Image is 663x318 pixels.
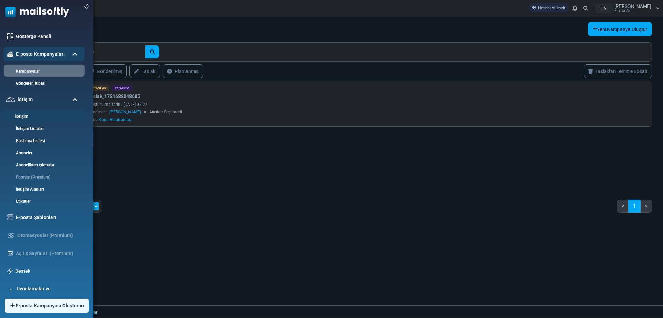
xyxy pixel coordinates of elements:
a: Uygulamalar ve Entegrasyonlar [17,285,81,300]
img: campaigns-icon-active.png [7,51,13,57]
font: FN [601,6,607,11]
font: Konu Bulunamadı [99,117,133,122]
a: Planlanmış [163,64,203,78]
img: dashboard-icon.svg [7,33,13,39]
font: Gönderen: [88,110,107,115]
a: İletişim [2,113,85,120]
font: E-posta Kampanyası Oluşturun [16,303,84,308]
a: Aboneler [4,150,83,156]
img: contacts-icon.svg [6,97,15,102]
img: email-templates-icon.svg [7,214,13,220]
img: workflow.svg [7,231,15,239]
font: Yeni Kampanya Oluştur [597,27,647,32]
a: İletişim Alanları [4,186,83,192]
a: E-posta Şablonları [16,214,81,221]
a: İletişim Listeleri [4,126,83,132]
font: Firma Adı [614,8,633,13]
a: Gösterge Paneli [16,33,81,40]
font: Tasarım [115,86,129,90]
font: Taslak [94,86,106,90]
a: Hesabı Yükselt [529,3,569,12]
font: Gönderilmiş [97,69,122,74]
a: 1 [628,200,641,213]
a: Bastırma Listesi [4,138,83,144]
font: Taslak_1731688048685 [88,93,140,99]
font: İletişim [16,97,33,102]
font: Kampanyalar [16,69,40,74]
a: Abonelikten çıkmalar [4,162,83,168]
img: support-icon.svg [7,268,13,274]
font: İletişim Alanları [16,187,44,192]
font: E-posta Şablonları [16,215,56,220]
a: Destek [15,267,81,275]
a: Taslak_1731688048685 [88,93,140,100]
font: Oluşturulma tarihi: [DATE] 08:27 [88,102,147,107]
nav: Sayfa [617,200,652,218]
font: Konu: [88,117,99,122]
a: Gönderen İtibarı [4,80,83,87]
font: Gösterge Paneli [16,34,51,39]
font: Alıcılar: Seçilmedi [149,110,182,115]
font: Hesabı Yükselt [538,6,565,10]
font: İletişim [15,114,28,119]
font: Bastırma Listesi [16,138,45,143]
font: Destek [15,268,30,274]
font: Planlanmış [175,69,199,74]
font: Uygulamalar ve Entegrasyonlar [17,286,51,299]
font: E-posta Kampanyaları [16,51,65,57]
font: 1 [633,203,636,209]
font: Taslakları Temizle Boşalt [595,69,647,74]
a: Taslak [129,64,160,78]
font: Etiketler [16,199,31,204]
a: Kampanyalar [4,68,83,74]
a: FN [PERSON_NAME] Firma Adı [595,3,660,13]
img: landing_pages.svg [7,250,13,256]
a: Etiketler [4,198,83,205]
font: [PERSON_NAME] [109,110,141,115]
a: Gönderilmiş [85,64,127,78]
font: Gönderen İtibarı [16,81,45,86]
font: [PERSON_NAME] [614,3,651,9]
font: İletişim Listeleri [16,126,44,131]
font: Abonelikten çıkmalar [16,163,54,167]
font: Taslak [142,69,155,74]
font: Aboneler [16,151,32,155]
